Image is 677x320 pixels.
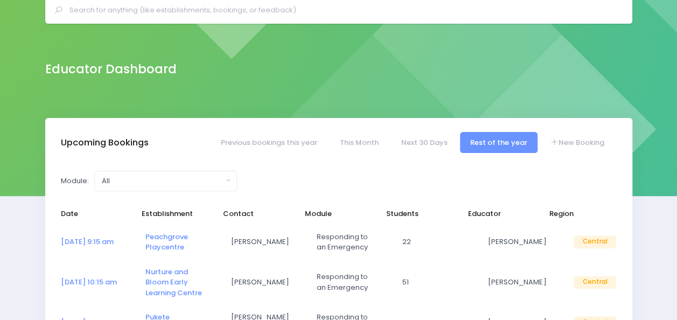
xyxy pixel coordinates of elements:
[145,267,202,298] a: Nurture and Bloom Early Learning Centre
[395,225,481,260] td: 22
[142,208,201,219] span: Establishment
[402,277,462,288] span: 51
[69,2,617,18] input: Search for anything (like establishments, bookings, or feedback)
[61,225,138,260] td: <a href="https://app.stjis.org.nz/bookings/523867" class="font-weight-bold">01 Sep at 9:15 am</a>
[386,208,445,219] span: Students
[61,176,89,186] label: Module:
[549,208,609,219] span: Region
[310,225,395,260] td: Responding to an Emergency
[574,276,616,289] span: Central
[310,260,395,305] td: Responding to an Emergency
[391,132,458,153] a: Next 30 Days
[61,208,120,219] span: Date
[574,235,616,248] span: Central
[395,260,481,305] td: 51
[567,225,616,260] td: Central
[460,132,538,153] a: Rest of the year
[61,277,117,287] a: [DATE] 10:15 am
[305,208,364,219] span: Module
[61,260,138,305] td: <a href="https://app.stjis.org.nz/bookings/523841" class="font-weight-bold">01 Sep at 10:15 am</a>
[317,232,376,253] span: Responding to an Emergency
[329,132,389,153] a: This Month
[224,225,310,260] td: Raelene Gaffaney
[539,132,615,153] a: New Booking
[468,208,527,219] span: Educator
[102,176,223,186] div: All
[481,225,567,260] td: Nickie-Leigh Heta
[223,208,282,219] span: Contact
[61,236,114,247] a: [DATE] 9:15 am
[481,260,567,305] td: Nickie-Leigh Heta
[224,260,310,305] td: Lina Kim
[567,260,616,305] td: Central
[488,236,547,247] span: [PERSON_NAME]
[145,232,188,253] a: Peachgrove Playcentre
[210,132,327,153] a: Previous bookings this year
[317,272,376,293] span: Responding to an Emergency
[94,171,237,191] button: All
[231,277,290,288] span: [PERSON_NAME]
[231,236,290,247] span: [PERSON_NAME]
[488,277,547,288] span: [PERSON_NAME]
[138,225,224,260] td: <a href="https://app.stjis.org.nz/establishments/204584" class="font-weight-bold">Peachgrove Play...
[61,137,149,148] h3: Upcoming Bookings
[402,236,462,247] span: 22
[45,62,177,76] h2: Educator Dashboard
[138,260,224,305] td: <a href="https://app.stjis.org.nz/establishments/208746" class="font-weight-bold">Nurture and Blo...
